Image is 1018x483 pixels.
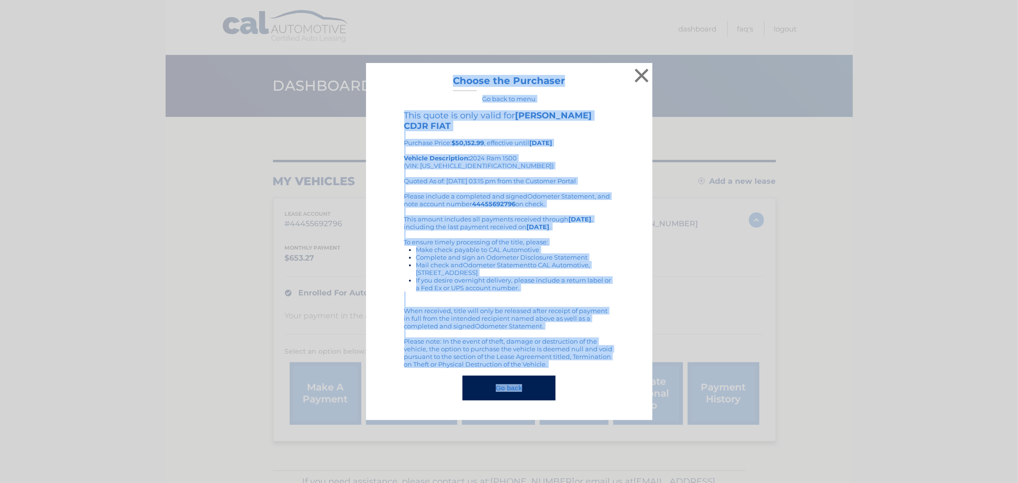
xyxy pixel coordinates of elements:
a: Odometer Statement [475,322,543,330]
a: Go back to menu [483,95,536,103]
li: Complete and sign an Odometer Disclosure Statement [416,253,614,261]
button: × [632,66,651,85]
li: Make check payable to CAL Automotive [416,246,614,253]
a: Odometer Statement [463,261,531,269]
b: 44455692796 [472,200,516,208]
b: [PERSON_NAME] CDJR FIAT [404,110,592,131]
h4: This quote is only valid for [404,110,614,131]
b: [DATE] [530,139,553,147]
a: Odometer Statement [528,192,595,200]
b: $50,152.99 [452,139,484,147]
b: [DATE] [527,223,550,231]
h3: Choose the Purchaser [453,75,565,92]
li: Mail check and to CAL Automotive, [STREET_ADDRESS] [416,261,614,276]
div: Please include a completed and signed , and note account number on check. This amount includes al... [404,192,614,368]
li: If you desire overnight delivery, please include a return label or a Fed Ex or UPS account number. [416,276,614,292]
div: Purchase Price: , effective until 2024 Ram 1500 (VIN: [US_VEHICLE_IDENTIFICATION_NUMBER]) Quoted ... [404,110,614,192]
b: [DATE] [569,215,592,223]
strong: Vehicle Description: [404,154,470,162]
button: Go back [462,376,556,400]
